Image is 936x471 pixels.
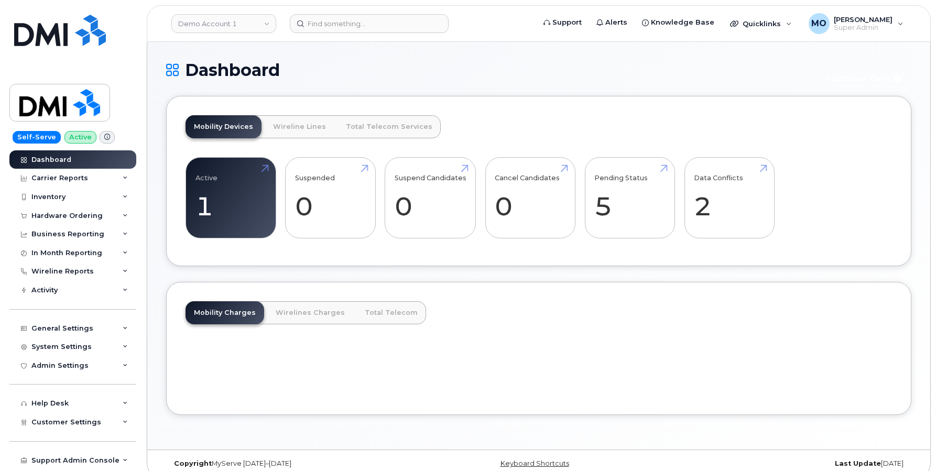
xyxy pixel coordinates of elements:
[195,163,266,233] a: Active 1
[694,163,765,233] a: Data Conflicts 2
[356,301,426,324] a: Total Telecom
[495,163,565,233] a: Cancel Candidates 0
[265,115,334,138] a: Wireline Lines
[835,459,881,467] strong: Last Update
[166,61,812,79] h1: Dashboard
[395,163,466,233] a: Suspend Candidates 0
[186,301,264,324] a: Mobility Charges
[594,163,665,233] a: Pending Status 5
[295,163,366,233] a: Suspended 0
[166,459,415,468] div: MyServe [DATE]–[DATE]
[186,115,262,138] a: Mobility Devices
[267,301,353,324] a: Wirelines Charges
[500,459,569,467] a: Keyboard Shortcuts
[817,69,911,87] button: Customer Card
[663,459,911,468] div: [DATE]
[338,115,441,138] a: Total Telecom Services
[174,459,212,467] strong: Copyright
